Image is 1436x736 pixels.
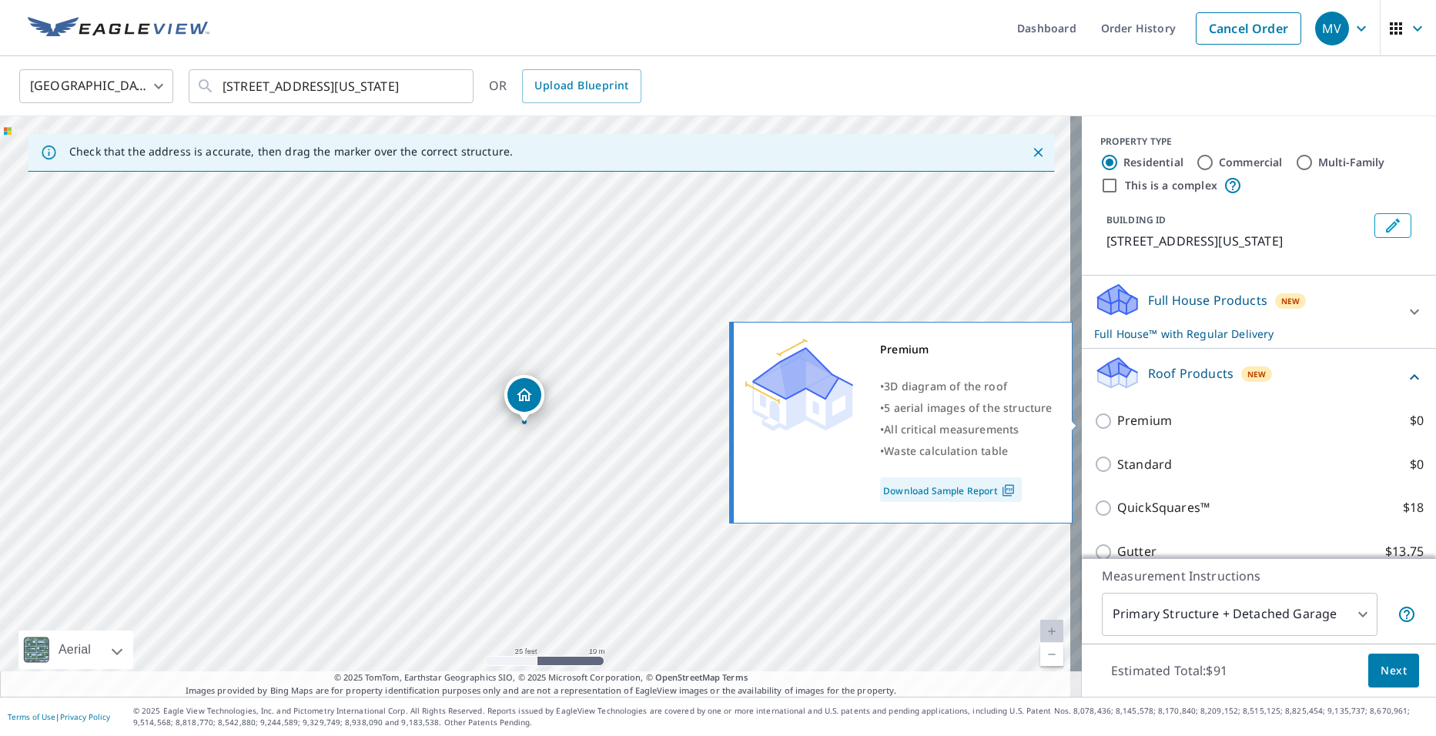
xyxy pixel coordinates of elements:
[54,631,95,669] div: Aerial
[1040,620,1063,643] a: Current Level 20, Zoom In Disabled
[522,69,641,103] a: Upload Blueprint
[1148,364,1233,383] p: Roof Products
[1410,411,1424,430] p: $0
[1398,605,1416,624] span: Your report will include the primary structure and a detached garage if one exists.
[69,145,513,159] p: Check that the address is accurate, then drag the marker over the correct structure.
[1318,155,1385,170] label: Multi-Family
[60,711,110,722] a: Privacy Policy
[8,712,110,721] p: |
[880,339,1053,360] div: Premium
[1117,411,1172,430] p: Premium
[1106,232,1368,250] p: [STREET_ADDRESS][US_STATE]
[1368,654,1419,688] button: Next
[1385,542,1424,561] p: $13.75
[489,69,641,103] div: OR
[880,397,1053,419] div: •
[880,376,1053,397] div: •
[884,443,1008,458] span: Waste calculation table
[884,400,1052,415] span: 5 aerial images of the structure
[1106,213,1166,226] p: BUILDING ID
[884,379,1007,393] span: 3D diagram of the roof
[884,422,1019,437] span: All critical measurements
[1102,593,1377,636] div: Primary Structure + Detached Garage
[534,76,628,95] span: Upload Blueprint
[19,65,173,108] div: [GEOGRAPHIC_DATA]
[1148,291,1267,309] p: Full House Products
[1219,155,1283,170] label: Commercial
[1102,567,1416,585] p: Measurement Instructions
[28,17,209,40] img: EV Logo
[18,631,133,669] div: Aerial
[998,483,1019,497] img: Pdf Icon
[504,375,544,423] div: Dropped pin, building 1, Residential property, 13323 Locust St Kansas City, MO 64145
[880,440,1053,462] div: •
[1281,295,1300,307] span: New
[1403,498,1424,517] p: $18
[745,339,853,431] img: Premium
[1100,135,1418,149] div: PROPERTY TYPE
[1040,643,1063,666] a: Current Level 20, Zoom Out
[1117,455,1172,474] p: Standard
[1094,326,1396,342] p: Full House™ with Regular Delivery
[880,477,1022,502] a: Download Sample Report
[1125,178,1217,193] label: This is a complex
[1410,455,1424,474] p: $0
[880,419,1053,440] div: •
[1117,498,1210,517] p: QuickSquares™
[223,65,442,108] input: Search by address or latitude-longitude
[1094,282,1424,342] div: Full House ProductsNewFull House™ with Regular Delivery
[1117,542,1156,561] p: Gutter
[1028,142,1048,162] button: Close
[1315,12,1349,45] div: MV
[1381,661,1407,681] span: Next
[334,671,748,684] span: © 2025 TomTom, Earthstar Geographics SIO, © 2025 Microsoft Corporation, ©
[655,671,720,683] a: OpenStreetMap
[1099,654,1240,687] p: Estimated Total: $91
[722,671,748,683] a: Terms
[1247,368,1267,380] span: New
[1094,355,1424,399] div: Roof ProductsNew
[8,711,55,722] a: Terms of Use
[133,705,1428,728] p: © 2025 Eagle View Technologies, Inc. and Pictometry International Corp. All Rights Reserved. Repo...
[1374,213,1411,238] button: Edit building 1
[1123,155,1183,170] label: Residential
[1196,12,1301,45] a: Cancel Order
